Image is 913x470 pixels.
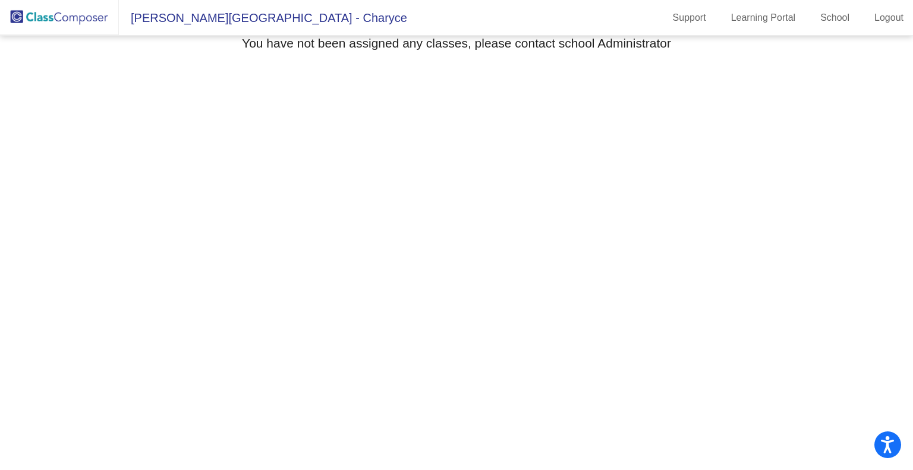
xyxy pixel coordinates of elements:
[119,8,407,27] span: [PERSON_NAME][GEOGRAPHIC_DATA] - Charyce
[865,8,913,27] a: Logout
[663,8,716,27] a: Support
[242,36,671,51] h3: You have not been assigned any classes, please contact school Administrator
[722,8,805,27] a: Learning Portal
[811,8,859,27] a: School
